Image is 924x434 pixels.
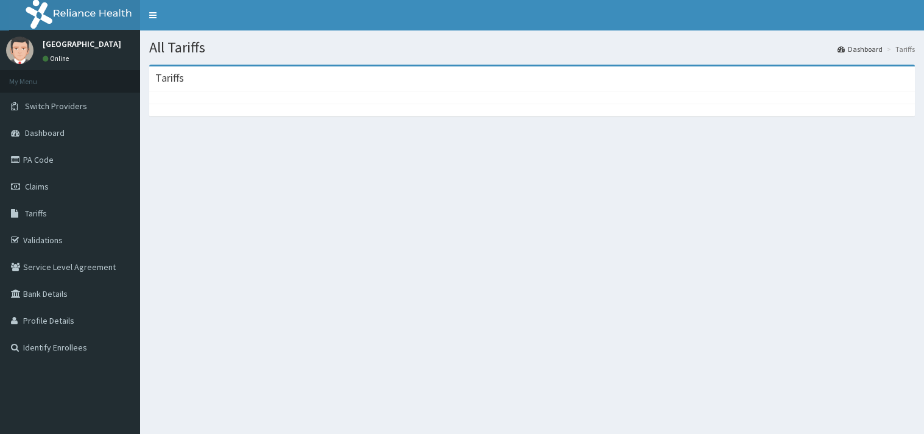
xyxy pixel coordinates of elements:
[884,44,915,54] li: Tariffs
[838,44,883,54] a: Dashboard
[25,101,87,112] span: Switch Providers
[155,73,184,84] h3: Tariffs
[25,181,49,192] span: Claims
[6,37,34,64] img: User Image
[43,40,121,48] p: [GEOGRAPHIC_DATA]
[43,54,72,63] a: Online
[25,208,47,219] span: Tariffs
[149,40,915,55] h1: All Tariffs
[25,127,65,138] span: Dashboard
